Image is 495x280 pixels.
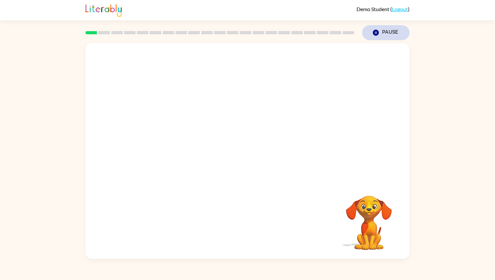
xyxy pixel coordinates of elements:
[336,186,402,251] video: Your browser must support playing .mp4 files to use Literably. Please try using another browser.
[357,6,410,12] div: ( )
[362,25,410,40] button: Pause
[392,6,408,12] a: Logout
[85,3,122,17] img: Literably
[357,6,390,12] span: Demo Student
